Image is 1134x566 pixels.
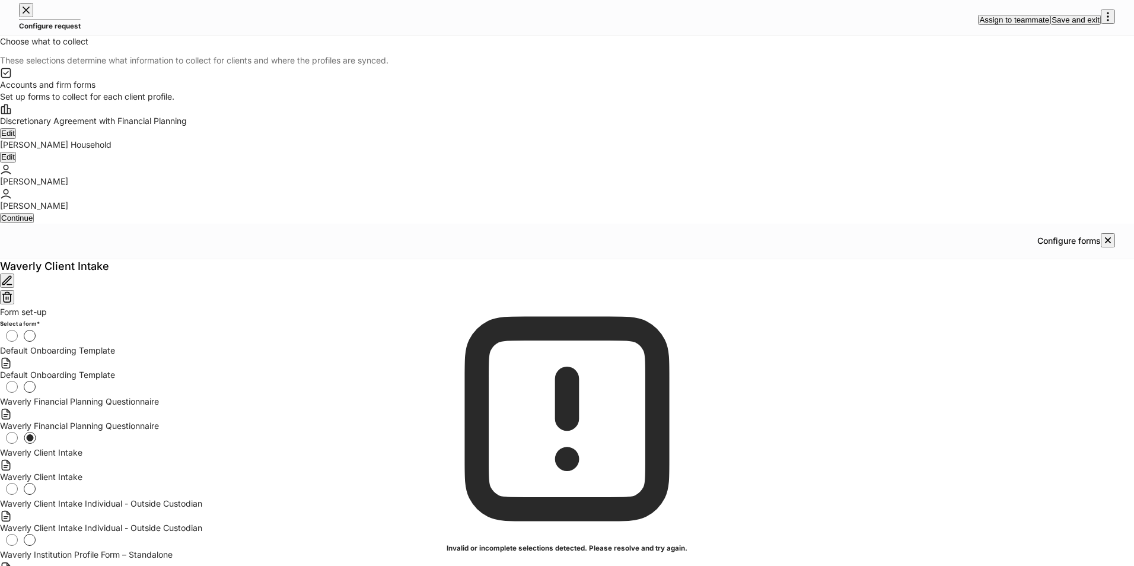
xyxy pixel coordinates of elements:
h5: Configure request [19,20,81,32]
div: Invalid or incomplete selections detected. Please resolve and try again. [447,542,687,554]
div: Edit [1,129,15,137]
div: Continue [1,214,33,222]
div: Edit [1,153,15,161]
div: Save and exit [1052,16,1100,24]
h5: Configure forms [1037,235,1101,247]
div: Assign to teammate [979,16,1049,24]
